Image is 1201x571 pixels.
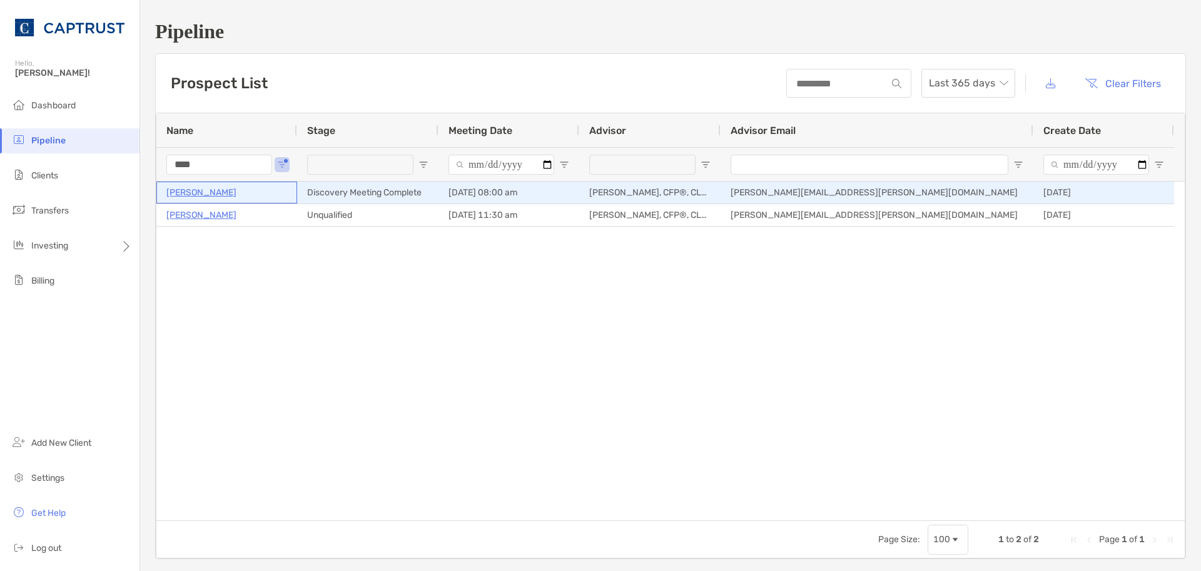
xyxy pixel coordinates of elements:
div: [DATE] 11:30 am [438,204,579,226]
img: CAPTRUST Logo [15,5,124,50]
button: Open Filter Menu [418,160,428,170]
span: Pipeline [31,135,66,146]
div: Previous Page [1084,535,1094,545]
h3: Prospect List [171,75,268,92]
span: [PERSON_NAME]! [15,68,132,78]
span: Add New Client [31,438,91,448]
span: Investing [31,240,68,251]
img: input icon [892,79,901,88]
button: Open Filter Menu [1154,160,1164,170]
span: 2 [1033,534,1039,545]
img: investing icon [11,237,26,252]
span: Stage [307,125,335,136]
a: [PERSON_NAME] [166,207,236,223]
button: Open Filter Menu [559,160,569,170]
img: pipeline icon [11,132,26,147]
img: clients icon [11,167,26,182]
span: Get Help [31,508,66,518]
h1: Pipeline [155,20,1186,43]
span: Billing [31,275,54,286]
span: Meeting Date [448,125,512,136]
span: Clients [31,170,58,181]
span: Advisor [589,125,626,136]
span: Last 365 days [929,69,1008,97]
span: Page [1099,534,1120,545]
input: Name Filter Input [166,155,272,175]
div: Page Size [928,525,968,555]
div: [PERSON_NAME], CFP®, CLU® [579,182,721,203]
span: Transfers [31,205,69,216]
div: Discovery Meeting Complete [297,182,438,203]
img: logout icon [11,540,26,555]
a: [PERSON_NAME] [166,185,236,200]
span: 1 [1139,534,1145,545]
span: Log out [31,543,61,553]
div: [PERSON_NAME], CFP®, CLU® [579,204,721,226]
span: Name [166,125,193,136]
span: of [1129,534,1137,545]
div: Unqualified [297,204,438,226]
span: Advisor Email [731,125,796,136]
div: [PERSON_NAME][EMAIL_ADDRESS][PERSON_NAME][DOMAIN_NAME] [721,182,1033,203]
span: of [1023,534,1031,545]
button: Open Filter Menu [701,160,711,170]
button: Open Filter Menu [277,160,287,170]
div: [DATE] [1033,204,1174,226]
div: 100 [933,534,950,545]
input: Create Date Filter Input [1043,155,1149,175]
img: transfers icon [11,202,26,217]
button: Open Filter Menu [1013,160,1023,170]
span: 1 [998,534,1004,545]
div: [DATE] [1033,182,1174,203]
div: Last Page [1165,535,1175,545]
span: 1 [1122,534,1127,545]
span: 2 [1016,534,1021,545]
span: to [1006,534,1014,545]
div: [PERSON_NAME][EMAIL_ADDRESS][PERSON_NAME][DOMAIN_NAME] [721,204,1033,226]
span: Settings [31,473,64,483]
span: Dashboard [31,100,76,111]
img: dashboard icon [11,97,26,112]
div: Page Size: [878,534,920,545]
div: First Page [1069,535,1079,545]
img: settings icon [11,470,26,485]
img: get-help icon [11,505,26,520]
span: Create Date [1043,125,1101,136]
input: Advisor Email Filter Input [731,155,1008,175]
input: Meeting Date Filter Input [448,155,554,175]
img: add_new_client icon [11,435,26,450]
div: Next Page [1150,535,1160,545]
div: [DATE] 08:00 am [438,182,579,203]
img: billing icon [11,272,26,287]
button: Clear Filters [1075,69,1170,97]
